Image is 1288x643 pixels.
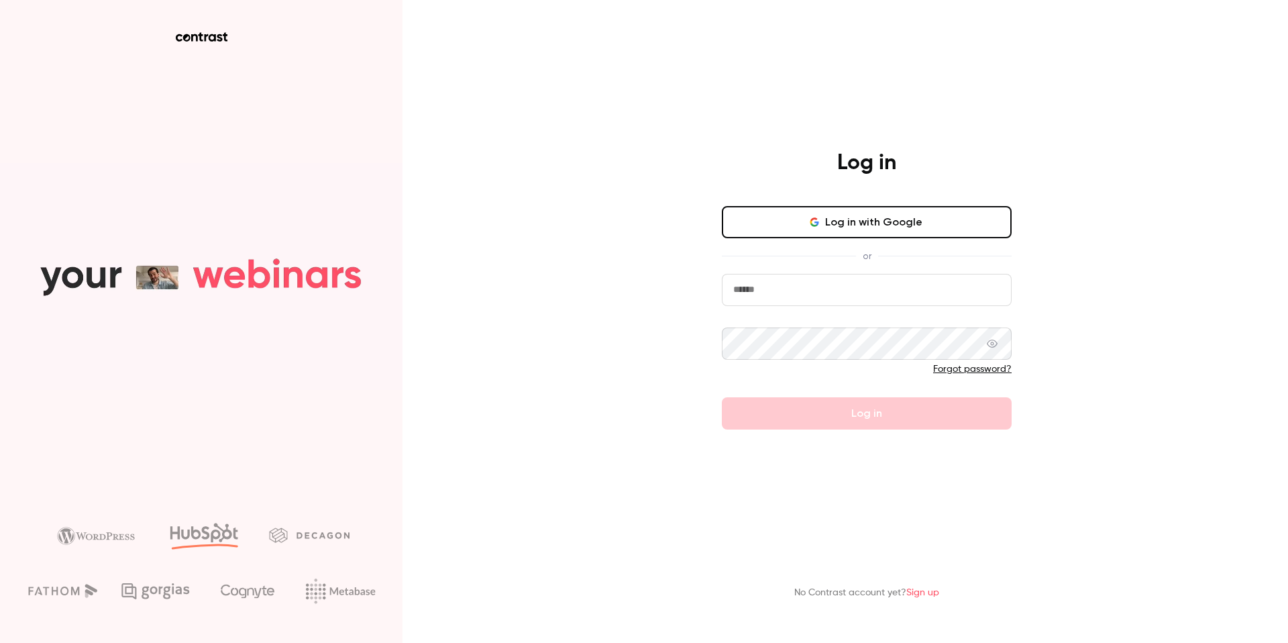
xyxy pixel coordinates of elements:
[269,528,350,542] img: decagon
[722,206,1012,238] button: Log in with Google
[933,364,1012,374] a: Forgot password?
[794,586,939,600] p: No Contrast account yet?
[906,588,939,597] a: Sign up
[856,249,878,263] span: or
[837,150,896,177] h4: Log in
